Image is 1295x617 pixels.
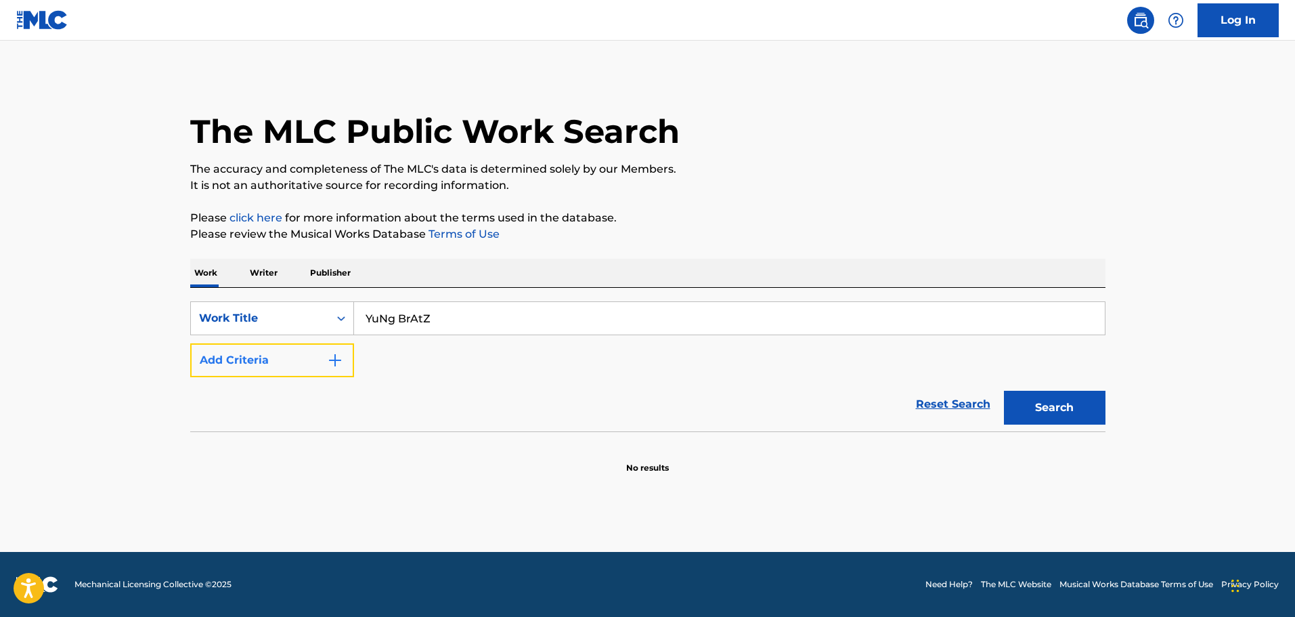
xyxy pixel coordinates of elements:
[1133,12,1149,28] img: search
[190,177,1105,194] p: It is not an authoritative source for recording information.
[1162,7,1189,34] div: Help
[199,310,321,326] div: Work Title
[1127,7,1154,34] a: Public Search
[190,111,680,152] h1: The MLC Public Work Search
[190,161,1105,177] p: The accuracy and completeness of The MLC's data is determined solely by our Members.
[190,226,1105,242] p: Please review the Musical Works Database
[16,576,58,593] img: logo
[925,578,973,591] a: Need Help?
[426,228,500,240] a: Terms of Use
[190,343,354,377] button: Add Criteria
[246,259,282,287] p: Writer
[190,301,1105,431] form: Search Form
[190,210,1105,226] p: Please for more information about the terms used in the database.
[327,352,343,368] img: 9d2ae6d4665cec9f34b9.svg
[1227,552,1295,617] iframe: Chat Widget
[16,10,68,30] img: MLC Logo
[306,259,355,287] p: Publisher
[626,446,669,474] p: No results
[981,578,1051,591] a: The MLC Website
[74,578,232,591] span: Mechanical Licensing Collective © 2025
[1221,578,1279,591] a: Privacy Policy
[229,211,282,224] a: click here
[1168,12,1184,28] img: help
[190,259,221,287] p: Work
[1231,566,1239,606] div: Drag
[1059,578,1213,591] a: Musical Works Database Terms of Use
[1004,391,1105,425] button: Search
[909,389,997,419] a: Reset Search
[1198,3,1279,37] a: Log In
